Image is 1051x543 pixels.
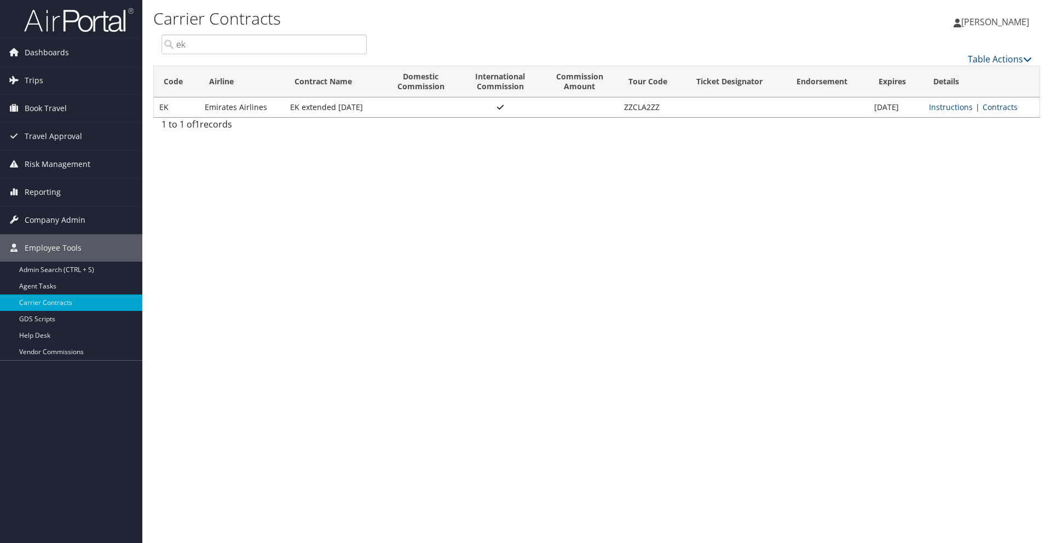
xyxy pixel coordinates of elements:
a: [PERSON_NAME] [954,5,1040,38]
th: Expires: activate to sort column ascending [869,66,923,97]
img: airportal-logo.png [24,7,134,33]
span: Reporting [25,178,61,206]
th: Tour Code: activate to sort column ascending [619,66,687,97]
span: Dashboards [25,39,69,66]
td: Emirates Airlines [199,97,285,117]
th: CommissionAmount: activate to sort column ascending [541,66,619,97]
th: DomesticCommission: activate to sort column ascending [382,66,460,97]
td: EK extended [DATE] [285,97,382,117]
span: | [973,102,983,112]
td: [DATE] [869,97,923,117]
th: Contract Name: activate to sort column ascending [285,66,382,97]
th: Ticket Designator: activate to sort column ascending [686,66,787,97]
span: Company Admin [25,206,85,234]
td: EK [154,97,199,117]
span: Risk Management [25,151,90,178]
th: Code: activate to sort column descending [154,66,199,97]
th: Endorsement: activate to sort column ascending [787,66,869,97]
th: InternationalCommission: activate to sort column ascending [460,66,541,97]
h1: Carrier Contracts [153,7,744,30]
span: [PERSON_NAME] [961,16,1029,28]
span: 1 [195,118,200,130]
span: Trips [25,67,43,94]
input: Search [161,34,367,54]
div: 1 to 1 of records [161,118,367,136]
th: Airline: activate to sort column ascending [199,66,285,97]
th: Details: activate to sort column ascending [923,66,1040,97]
a: View Contracts [983,102,1018,112]
a: View Ticketing Instructions [929,102,973,112]
td: ZZCLA2ZZ [619,97,687,117]
span: Employee Tools [25,234,82,262]
a: Table Actions [968,53,1032,65]
span: Book Travel [25,95,67,122]
span: Travel Approval [25,123,82,150]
